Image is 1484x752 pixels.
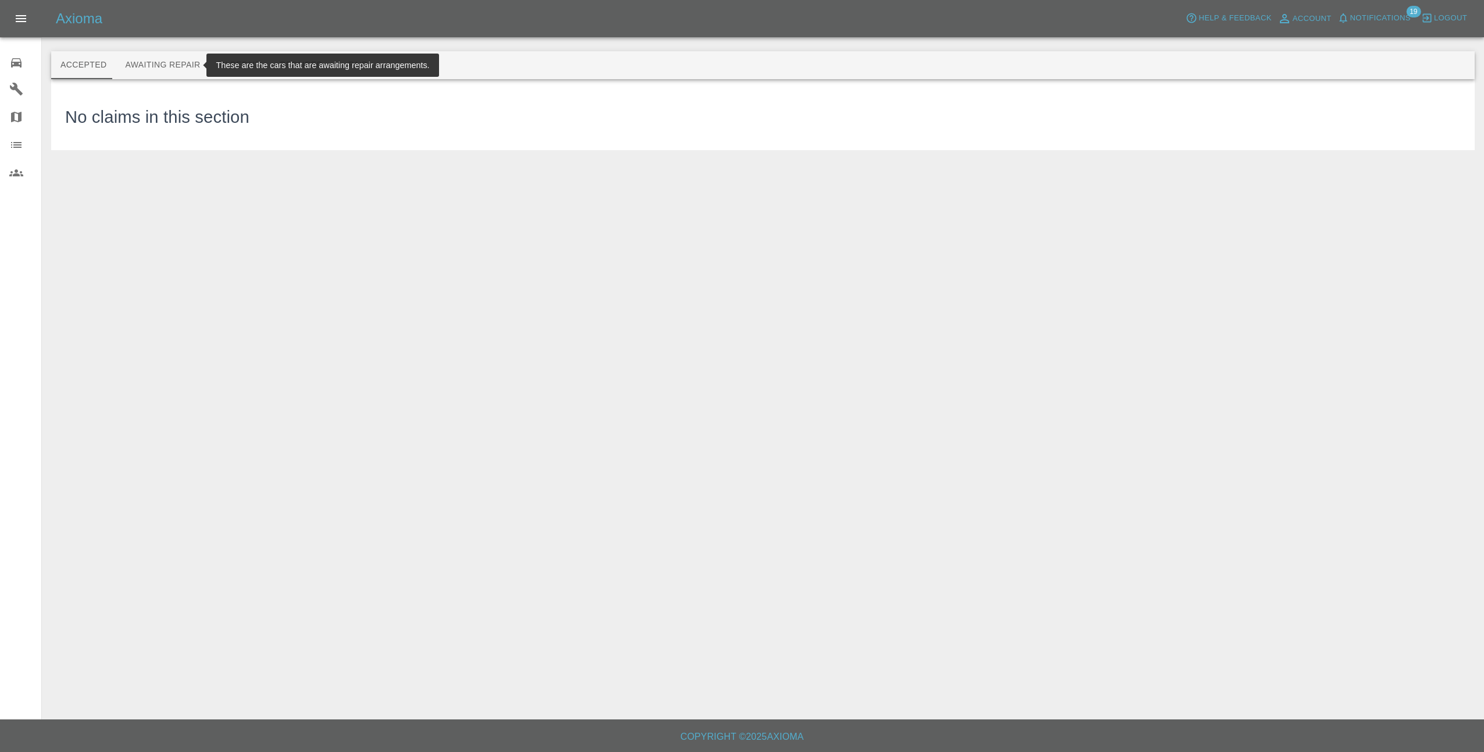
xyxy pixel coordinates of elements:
[210,51,271,79] button: In Repair
[1350,12,1411,25] span: Notifications
[116,51,209,79] button: Awaiting Repair
[1183,9,1274,27] button: Help & Feedback
[7,5,35,33] button: Open drawer
[1198,12,1271,25] span: Help & Feedback
[65,105,249,130] h3: No claims in this section
[332,51,384,79] button: Paid
[1418,9,1470,27] button: Logout
[1293,12,1332,26] span: Account
[1434,12,1467,25] span: Logout
[9,729,1475,745] h6: Copyright © 2025 Axioma
[1275,9,1335,28] a: Account
[56,9,102,28] h5: Axioma
[51,51,116,79] button: Accepted
[1406,6,1421,17] span: 19
[1335,9,1414,27] button: Notifications
[270,51,332,79] button: Repaired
